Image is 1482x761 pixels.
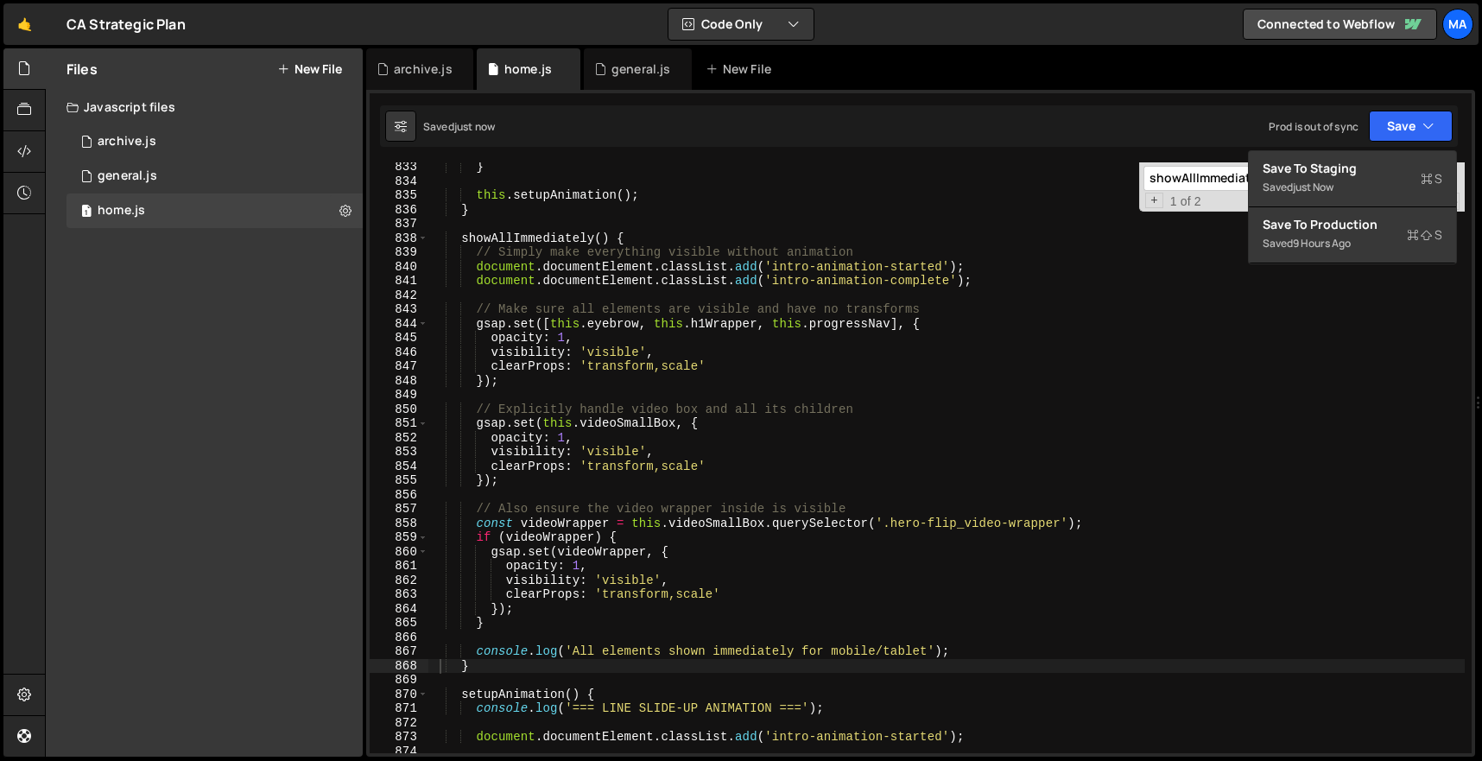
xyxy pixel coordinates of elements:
div: 846 [370,346,428,360]
div: 17131/47267.js [66,193,363,228]
div: 842 [370,289,428,303]
div: 835 [370,188,428,203]
div: 863 [370,587,428,602]
div: Saved [1263,233,1442,254]
div: 844 [370,317,428,332]
div: 848 [370,374,428,389]
button: Save to StagingS Savedjust now [1249,151,1456,207]
div: 856 [370,488,428,503]
div: CA Strategic Plan [66,14,186,35]
div: 873 [370,730,428,745]
div: 855 [370,473,428,488]
div: 839 [370,245,428,260]
div: 862 [370,574,428,588]
div: 867 [370,644,428,659]
div: 838 [370,231,428,246]
div: 859 [370,530,428,545]
div: 852 [370,431,428,446]
button: Code Only [668,9,814,40]
div: 869 [370,673,428,688]
div: 849 [370,388,428,403]
div: 865 [370,616,428,631]
div: Save to Staging [1263,160,1442,177]
span: S [1421,170,1442,187]
div: 858 [370,517,428,531]
span: 1 of 2 [1163,194,1208,209]
div: 837 [370,217,428,231]
a: Ma [1442,9,1473,40]
input: Search for [1143,166,1360,191]
div: 851 [370,416,428,431]
div: 847 [370,359,428,374]
div: home.js [504,60,552,78]
div: 17131/47521.js [66,124,363,159]
div: just now [1293,180,1333,194]
div: archive.js [98,134,156,149]
div: 845 [370,331,428,346]
button: New File [277,62,342,76]
div: general.js [98,168,157,184]
div: 853 [370,445,428,460]
span: 1 [81,206,92,219]
button: Save [1369,111,1453,142]
div: 833 [370,160,428,174]
div: 868 [370,659,428,674]
button: Save to ProductionS Saved9 hours ago [1249,207,1456,263]
div: 861 [370,559,428,574]
div: 17131/47264.js [66,159,363,193]
div: New File [706,60,778,78]
div: home.js [98,203,145,219]
div: 870 [370,688,428,702]
div: 850 [370,403,428,417]
div: Saved [1263,177,1442,198]
div: 866 [370,631,428,645]
span: S [1407,226,1442,244]
div: 854 [370,460,428,474]
div: 841 [370,274,428,289]
a: Connected to Webflow [1243,9,1437,40]
div: 874 [370,745,428,759]
div: 860 [370,545,428,560]
div: 871 [370,701,428,716]
div: 857 [370,502,428,517]
a: 🤙 [3,3,46,45]
div: archive.js [394,60,453,78]
div: 872 [370,716,428,731]
div: 864 [370,602,428,617]
div: Save to Production [1263,216,1442,233]
div: just now [454,119,495,134]
div: general.js [611,60,671,78]
span: Toggle Replace mode [1145,193,1163,209]
div: 843 [370,302,428,317]
div: Javascript files [46,90,363,124]
div: 836 [370,203,428,218]
div: 834 [370,174,428,189]
div: 840 [370,260,428,275]
div: Prod is out of sync [1269,119,1358,134]
div: Saved [423,119,495,134]
div: Code Only [1248,150,1457,264]
div: 9 hours ago [1293,236,1351,250]
h2: Files [66,60,98,79]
